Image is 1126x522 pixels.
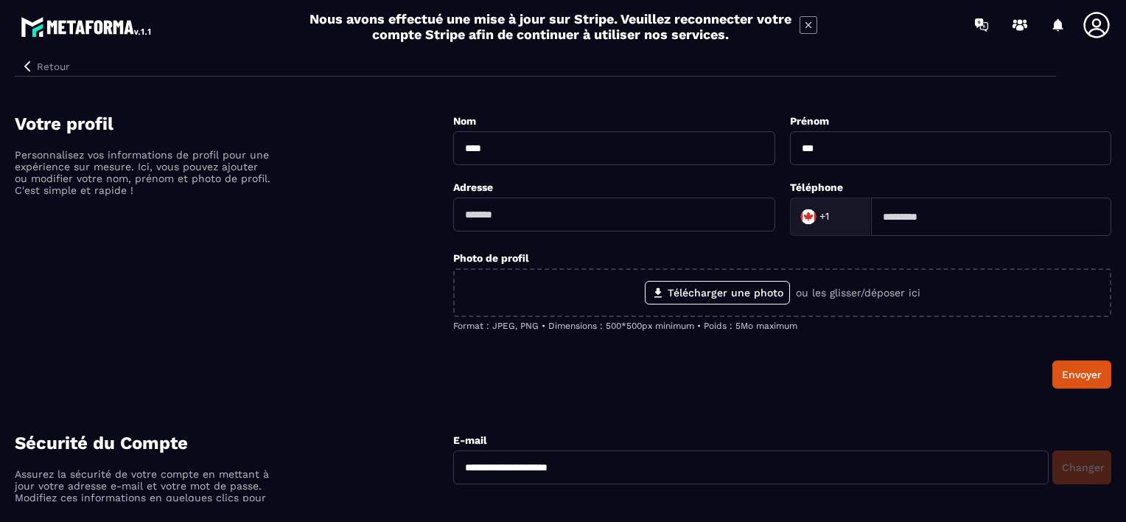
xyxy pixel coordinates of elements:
label: Prénom [790,115,829,127]
div: Search for option [790,198,871,236]
h4: Sécurité du Compte [15,433,453,453]
p: ou les glisser/déposer ici [796,287,920,299]
label: Photo de profil [453,252,529,264]
input: Search for option [833,206,856,228]
label: Adresse [453,181,493,193]
label: Mot de passe [453,501,520,512]
label: Télécharger une photo [645,281,790,304]
label: Téléphone [790,181,843,193]
button: Envoyer [1052,361,1111,389]
span: +1 [819,209,829,224]
label: E-mail [453,434,487,446]
label: Nom [453,115,476,127]
img: logo [21,13,153,40]
button: Retour [15,57,75,76]
img: Country Flag [794,202,823,232]
p: Format : JPEG, PNG • Dimensions : 500*500px minimum • Poids : 5Mo maximum [453,321,1111,331]
h4: Votre profil [15,114,453,134]
h2: Nous avons effectué une mise à jour sur Stripe. Veuillez reconnecter votre compte Stripe afin de ... [309,11,792,42]
p: Personnalisez vos informations de profil pour une expérience sur mesure. Ici, vous pouvez ajouter... [15,149,273,196]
